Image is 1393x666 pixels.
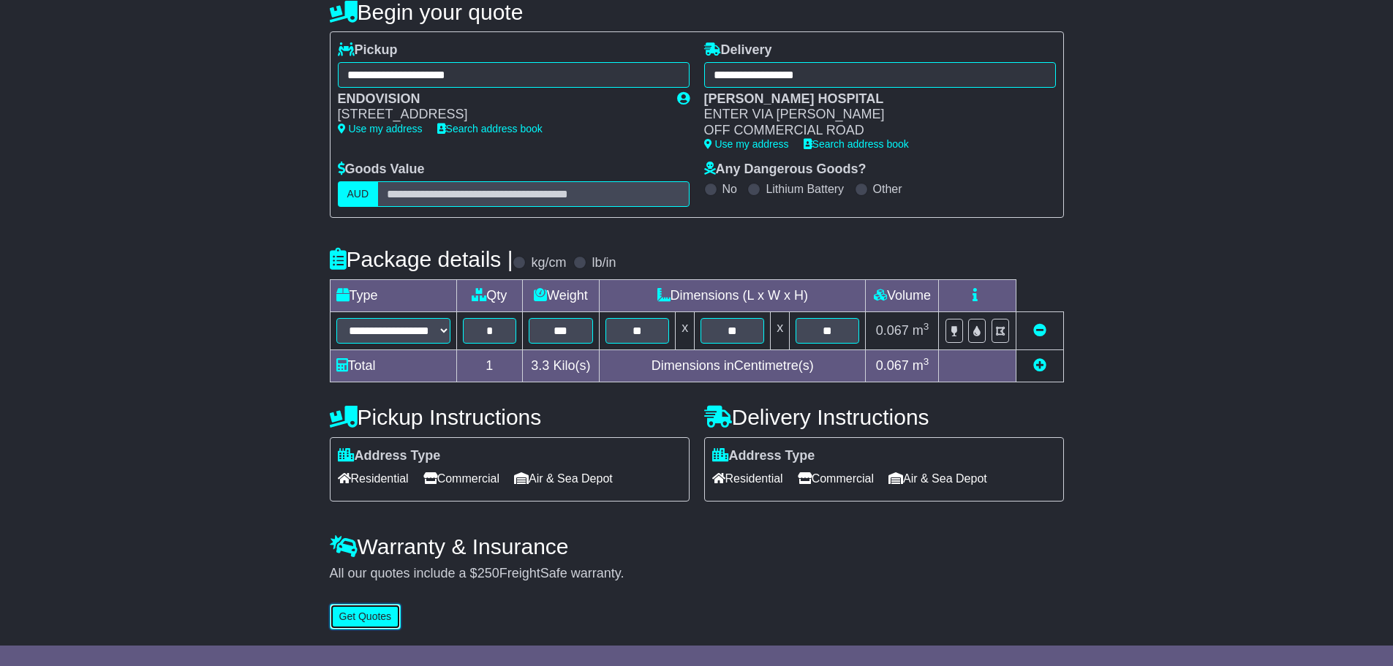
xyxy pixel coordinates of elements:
[514,467,613,490] span: Air & Sea Depot
[338,467,409,490] span: Residential
[704,405,1064,429] h4: Delivery Instructions
[522,279,599,311] td: Weight
[531,358,549,373] span: 3.3
[866,279,939,311] td: Volume
[804,138,909,150] a: Search address book
[437,123,543,135] a: Search address book
[330,279,456,311] td: Type
[876,358,909,373] span: 0.067
[522,349,599,382] td: Kilo(s)
[704,123,1041,139] div: OFF COMMERCIAL ROAD
[330,566,1064,582] div: All our quotes include a $ FreightSafe warranty.
[338,162,425,178] label: Goods Value
[712,467,783,490] span: Residential
[873,182,902,196] label: Other
[876,323,909,338] span: 0.067
[456,349,522,382] td: 1
[338,107,662,123] div: [STREET_ADDRESS]
[712,448,815,464] label: Address Type
[704,91,1041,107] div: [PERSON_NAME] HOSPITAL
[1033,358,1046,373] a: Add new item
[722,182,737,196] label: No
[924,321,929,332] sup: 3
[704,162,867,178] label: Any Dangerous Goods?
[913,358,929,373] span: m
[599,349,866,382] td: Dimensions in Centimetre(s)
[704,42,772,58] label: Delivery
[771,311,790,349] td: x
[338,91,662,107] div: ENDOVISION
[531,255,566,271] label: kg/cm
[704,138,789,150] a: Use my address
[924,356,929,367] sup: 3
[477,566,499,580] span: 250
[338,448,441,464] label: Address Type
[766,182,844,196] label: Lithium Battery
[338,123,423,135] a: Use my address
[330,349,456,382] td: Total
[913,323,929,338] span: m
[330,405,690,429] h4: Pickup Instructions
[798,467,874,490] span: Commercial
[338,181,379,207] label: AUD
[704,107,1041,123] div: ENTER VIA [PERSON_NAME]
[592,255,616,271] label: lb/in
[330,247,513,271] h4: Package details |
[456,279,522,311] td: Qty
[676,311,695,349] td: x
[330,534,1064,559] h4: Warranty & Insurance
[599,279,866,311] td: Dimensions (L x W x H)
[423,467,499,490] span: Commercial
[888,467,987,490] span: Air & Sea Depot
[330,604,401,629] button: Get Quotes
[1033,323,1046,338] a: Remove this item
[338,42,398,58] label: Pickup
